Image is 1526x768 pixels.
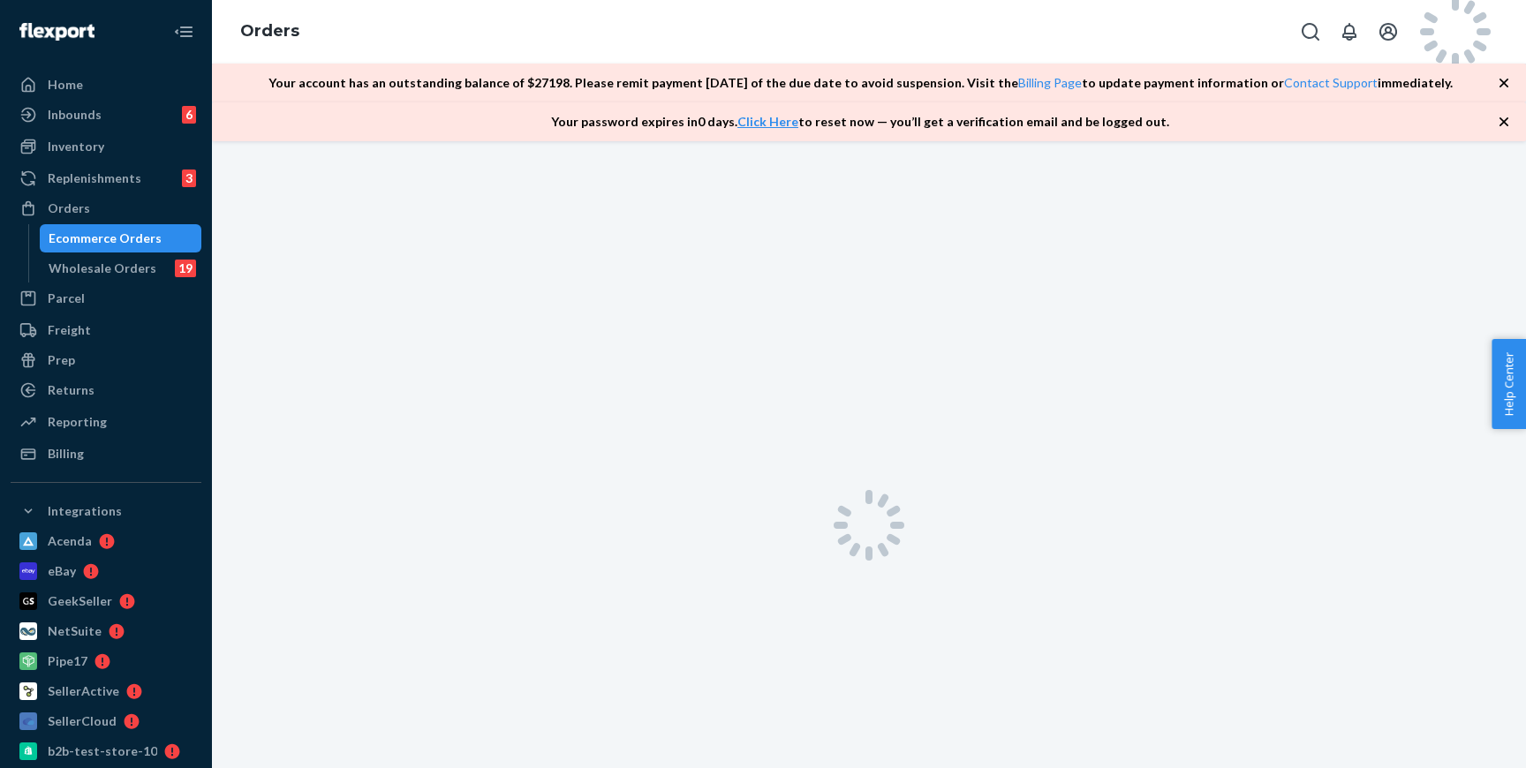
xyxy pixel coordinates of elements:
[1284,75,1378,90] a: Contact Support
[1492,339,1526,429] button: Help Center
[48,445,84,463] div: Billing
[48,76,83,94] div: Home
[11,617,201,645] a: NetSuite
[11,737,201,765] a: b2b-test-store-10
[48,138,104,155] div: Inventory
[48,321,91,339] div: Freight
[175,260,196,277] div: 19
[11,316,201,344] a: Freight
[11,101,201,129] a: Inbounds6
[240,21,299,41] a: Orders
[49,260,156,277] div: Wholesale Orders
[48,592,112,610] div: GeekSeller
[48,532,92,550] div: Acenda
[11,707,201,735] a: SellerCloud
[11,194,201,222] a: Orders
[1371,14,1406,49] button: Open account menu
[48,106,102,124] div: Inbounds
[11,71,201,99] a: Home
[551,113,1169,131] p: Your password expires in 0 days . to reset now — you’ll get a verification email and be logged out.
[166,14,201,49] button: Close Navigation
[1332,14,1367,49] button: Open notifications
[226,6,314,57] ol: breadcrumbs
[11,497,201,525] button: Integrations
[11,440,201,468] a: Billing
[40,254,202,282] a: Wholesale Orders19
[11,647,201,675] a: Pipe17
[1018,75,1082,90] a: Billing Page
[11,557,201,585] a: eBay
[11,527,201,555] a: Acenda
[48,169,141,187] div: Replenishments
[182,169,196,187] div: 3
[48,351,75,369] div: Prep
[11,132,201,161] a: Inventory
[11,164,201,192] a: Replenishments3
[48,502,122,520] div: Integrations
[11,284,201,312] a: Parcel
[48,290,85,307] div: Parcel
[11,408,201,436] a: Reporting
[1293,14,1328,49] button: Open Search Box
[737,114,798,129] a: Click Here
[40,224,202,252] a: Ecommerce Orders
[48,712,117,730] div: SellerCloud
[48,200,90,217] div: Orders
[11,346,201,374] a: Prep
[48,682,119,700] div: SellerActive
[11,376,201,404] a: Returns
[268,74,1453,92] p: Your account has an outstanding balance of $ 27198 . Please remit payment [DATE] of the due date ...
[19,23,94,41] img: Flexport logo
[48,622,102,640] div: NetSuite
[48,652,87,670] div: Pipe17
[48,413,107,431] div: Reporting
[48,562,76,580] div: eBay
[11,677,201,705] a: SellerActive
[49,230,162,247] div: Ecommerce Orders
[182,106,196,124] div: 6
[11,587,201,615] a: GeekSeller
[48,381,94,399] div: Returns
[48,742,157,760] div: b2b-test-store-10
